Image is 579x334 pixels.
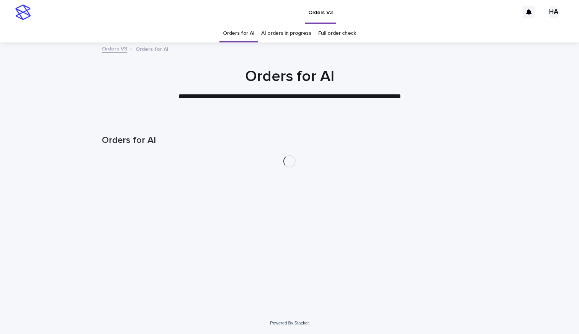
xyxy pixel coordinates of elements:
[136,44,168,53] p: Orders for AI
[102,135,477,146] h1: Orders for AI
[261,24,311,42] a: AI orders in progress
[318,24,356,42] a: Full order check
[102,67,477,86] h1: Orders for AI
[548,6,560,18] div: HA
[223,24,254,42] a: Orders for AI
[15,5,31,20] img: stacker-logo-s-only.png
[102,44,127,53] a: Orders V3
[270,321,309,325] a: Powered By Stacker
